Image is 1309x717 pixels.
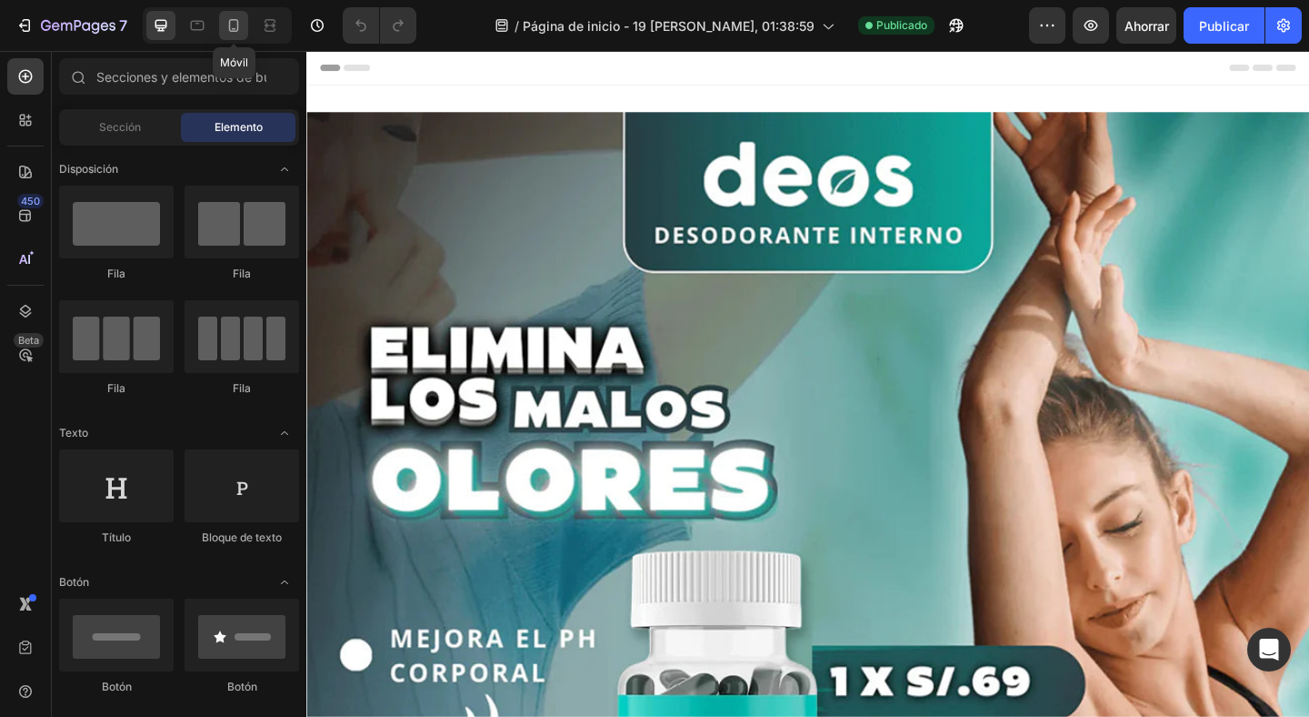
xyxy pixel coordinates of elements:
[102,530,131,544] font: Título
[306,51,1309,717] iframe: Área de diseño
[515,18,519,34] font: /
[523,18,814,34] font: Página de inicio - 19 [PERSON_NAME], 01:38:59
[119,16,127,35] font: 7
[99,120,141,134] font: Sección
[202,530,282,544] font: Bloque de texto
[59,162,118,176] font: Disposición
[102,680,132,693] font: Botón
[21,195,40,207] font: 450
[107,267,125,280] font: Fila
[7,7,135,44] button: 7
[1199,18,1249,34] font: Publicar
[1247,628,1291,672] div: Abrir Intercom Messenger
[227,680,257,693] font: Botón
[59,426,88,439] font: Texto
[343,7,416,44] div: Deshacer/Rehacer
[270,568,299,597] span: Abrir con palanca
[270,419,299,448] span: Abrir con palanca
[876,18,927,32] font: Publicado
[233,381,251,395] font: Fila
[233,267,251,280] font: Fila
[59,575,89,589] font: Botón
[107,381,125,395] font: Fila
[1184,7,1264,44] button: Publicar
[1116,7,1176,44] button: Ahorrar
[215,120,263,134] font: Elemento
[270,155,299,184] span: Abrir con palanca
[59,58,299,95] input: Secciones y elementos de búsqueda
[18,334,39,347] font: Beta
[1124,18,1169,34] font: Ahorrar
